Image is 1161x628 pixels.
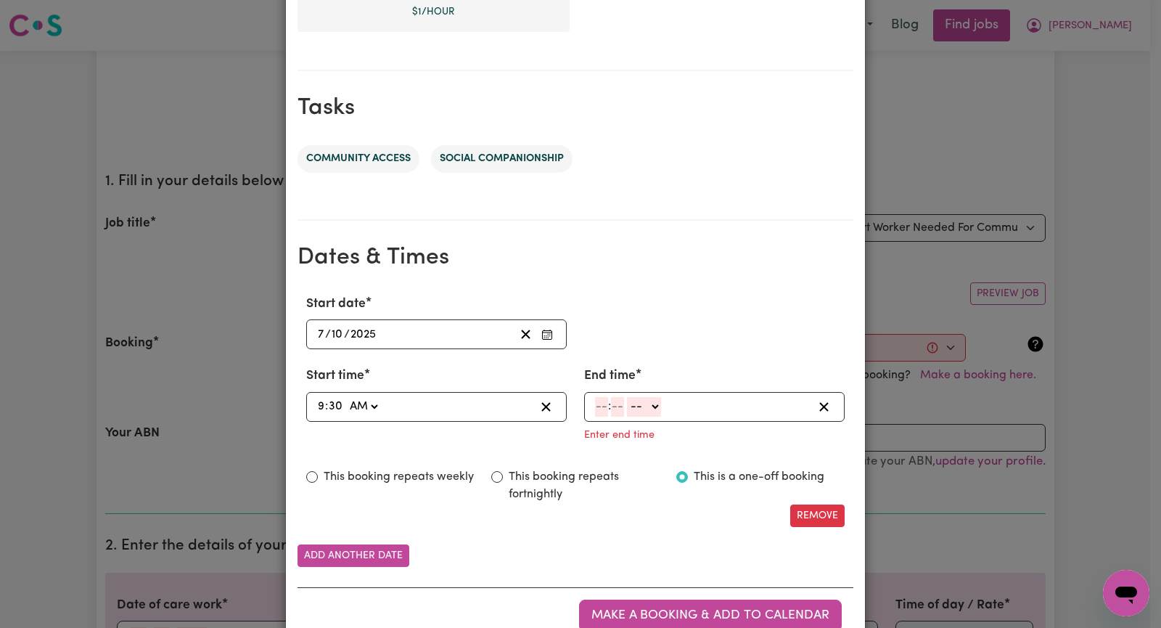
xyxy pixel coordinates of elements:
span: Make a booking & add to calendar [591,609,829,621]
span: / [344,328,350,341]
label: This booking repeats fortnightly [509,468,659,503]
label: Start date [306,295,366,314]
input: ---- [350,325,377,344]
li: Community access [298,145,419,173]
h2: Dates & Times [298,244,853,272]
li: Social companionship [431,145,573,173]
label: This booking repeats weekly [324,468,474,486]
p: Enter end time [584,428,655,444]
label: Start time [306,367,364,386]
span: / [325,328,331,341]
input: -- [611,397,624,417]
h2: Tasks [298,94,853,122]
input: -- [317,325,325,344]
input: -- [595,397,608,417]
button: Add another date [298,545,409,567]
span: : [608,400,611,413]
label: End time [584,367,636,386]
span: $ 1 /hour [412,7,454,17]
input: -- [328,397,343,417]
label: This is a one-off booking [694,468,824,486]
span: : [325,400,328,413]
iframe: Button to launch messaging window [1103,570,1149,616]
input: -- [331,325,344,344]
button: Remove this date/time [790,505,845,527]
button: Enter Start date [537,325,557,344]
input: -- [317,397,325,417]
button: Clear Start date [514,325,537,344]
